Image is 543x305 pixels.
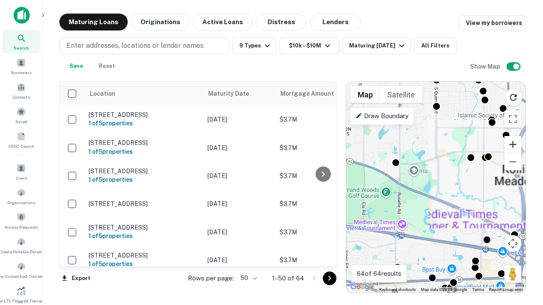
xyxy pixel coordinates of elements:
a: Open this area in Google Maps (opens a new window) [348,282,376,293]
button: Enter addresses, locations or lender names [59,37,229,54]
span: Mortgage Amount [280,89,345,99]
span: Search [14,44,29,51]
a: Create Notable Person [3,234,40,257]
h6: 1 of 5 properties [89,175,199,184]
button: All Filters [414,37,456,54]
a: Search [3,30,40,53]
p: $3.7M [280,143,364,152]
span: Location [90,89,115,99]
p: 64 of 64 results [357,269,401,279]
button: Export [59,272,92,285]
span: Contacts [13,94,30,100]
h6: 1 of 5 properties [89,119,199,128]
button: Maturing [DATE] [342,37,411,54]
button: Toggle fullscreen view [504,111,521,128]
a: Terms (opens in new tab) [472,287,484,292]
span: Map data ©2025 Google [421,287,467,292]
span: Access Requests [4,224,38,230]
p: [DATE] [207,199,271,208]
p: Draw Boundary [355,111,409,121]
div: Maturing [DATE] [349,41,407,51]
p: [DATE] [207,255,271,265]
a: Report a map error [489,287,523,292]
span: Organizations [8,199,35,206]
button: $10k - $10M [280,37,339,54]
span: Borrowers [11,69,31,76]
h6: 1 of 5 properties [89,147,199,156]
a: SREO Search [3,128,40,151]
a: Borrowers [3,55,40,78]
h6: 1 of 5 properties [89,259,199,269]
a: Review Unmatched Transactions [3,258,40,281]
span: SREO Search [8,143,34,150]
button: Zoom out [504,153,521,170]
button: Reload search area [504,89,522,106]
a: Contacts [3,79,40,102]
h6: 1 of 5 properties [89,231,199,241]
p: [DATE] [207,143,271,152]
p: [DATE] [207,115,271,124]
button: Save your search to get updates of matches that match your search criteria. [63,58,90,75]
a: Users [3,160,40,183]
div: 0 0 [346,82,526,293]
button: Originations [131,14,190,30]
button: Keyboard shortcuts [379,287,416,293]
button: Show street map [350,86,380,103]
h6: Show Map [470,62,501,71]
th: Mortgage Amount [275,82,369,105]
button: Lenders [310,14,361,30]
th: Maturity Date [203,82,275,105]
p: [DATE] [207,227,271,237]
p: $3.7M [280,199,364,208]
p: $3.7M [280,227,364,237]
p: [STREET_ADDRESS] [89,139,199,147]
button: Reset [93,58,120,75]
p: $3.7M [280,171,364,180]
p: 1–50 of 64 [272,273,304,283]
span: Saved [15,118,28,125]
p: [STREET_ADDRESS] [89,200,199,208]
button: Zoom in [504,136,521,153]
button: Maturing Loans [59,14,128,30]
th: Location [84,82,203,105]
a: Access Requests [3,209,40,232]
button: Drag Pegman onto the map to open Street View [504,266,521,283]
div: 50 [237,272,258,284]
p: [DATE] [207,171,271,180]
p: $3.7M [280,115,364,124]
a: Saved [3,104,40,127]
button: 9 Types [232,37,276,54]
button: Distress [256,14,307,30]
a: Organizations [3,185,40,208]
p: [STREET_ADDRESS] [89,111,199,119]
p: $3.7M [280,255,364,265]
p: Rows per page: [188,273,234,283]
p: [STREET_ADDRESS] [89,167,199,175]
span: Maturity Date [208,89,260,99]
iframe: Chat Widget [501,210,543,251]
img: capitalize-icon.png [14,7,30,24]
button: Show satellite imagery [380,86,422,103]
span: Users [16,175,27,181]
p: [STREET_ADDRESS] [89,224,199,231]
button: Go to next page [323,272,336,285]
p: Enter addresses, locations or lender names [67,41,204,51]
button: Active Loans [193,14,252,30]
img: Google [348,282,376,293]
a: View my borrowers [459,15,526,30]
p: [STREET_ADDRESS] [89,252,199,259]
